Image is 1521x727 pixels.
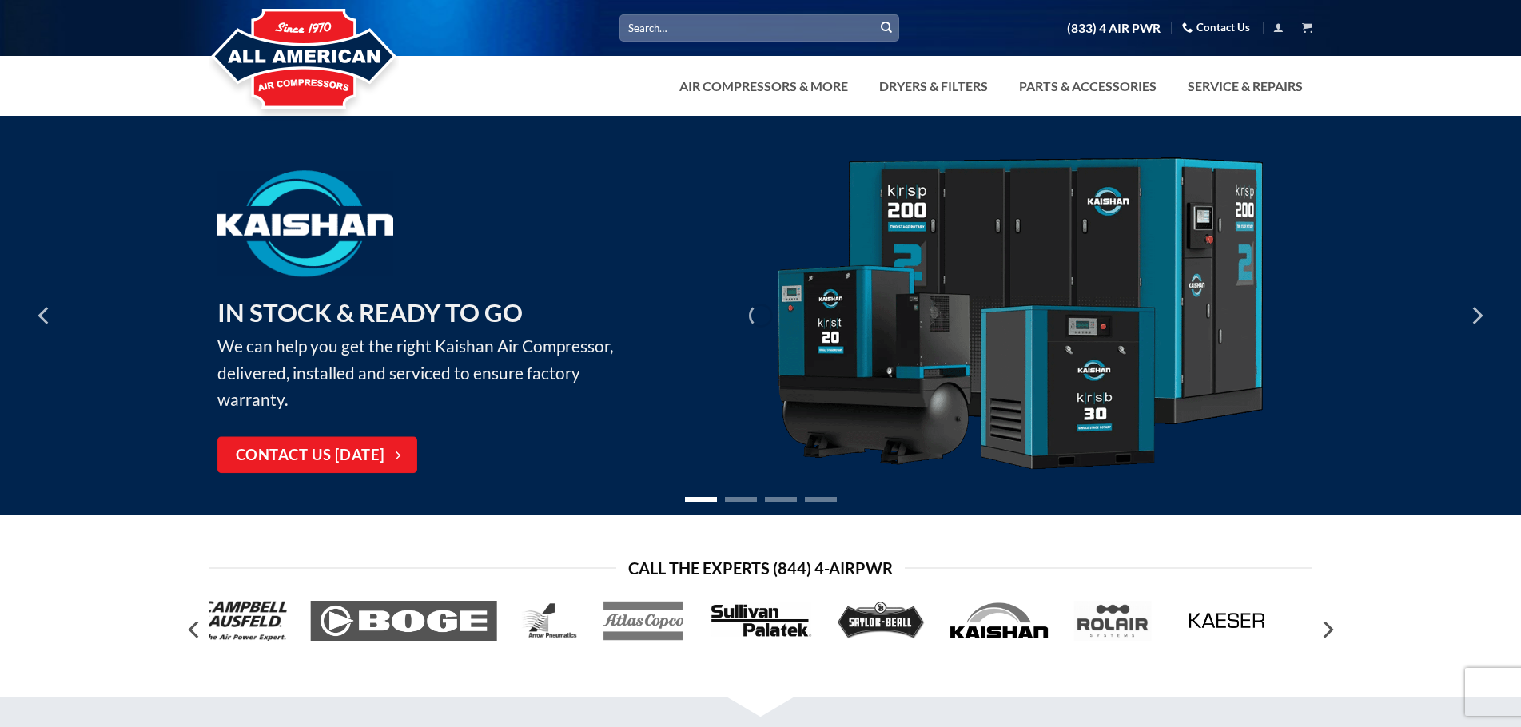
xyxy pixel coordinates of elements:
a: Service & Repairs [1178,70,1312,102]
li: Page dot 2 [725,497,757,502]
a: Contact Us [DATE] [217,437,417,474]
a: (833) 4 AIR PWR [1067,14,1161,42]
span: Contact Us [DATE] [236,444,385,467]
a: Air Compressors & More [670,70,858,102]
strong: IN STOCK & READY TO GO [217,297,523,328]
button: Next [1312,614,1341,646]
button: Submit [874,16,898,40]
img: Kaishan [217,170,393,276]
button: Previous [30,276,59,356]
li: Page dot 1 [685,497,717,502]
input: Search… [619,14,899,41]
span: Call the Experts (844) 4-AirPwr [628,555,893,581]
p: We can help you get the right Kaishan Air Compressor, delivered, installed and serviced to ensure... [217,293,637,413]
button: Previous [181,614,209,646]
li: Page dot 4 [805,497,837,502]
a: Contact Us [1182,15,1250,40]
a: Login [1273,18,1284,38]
img: Kaishan [772,157,1268,475]
a: Parts & Accessories [1009,70,1166,102]
button: Next [1462,276,1491,356]
a: Dryers & Filters [870,70,997,102]
li: Page dot 3 [765,497,797,502]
